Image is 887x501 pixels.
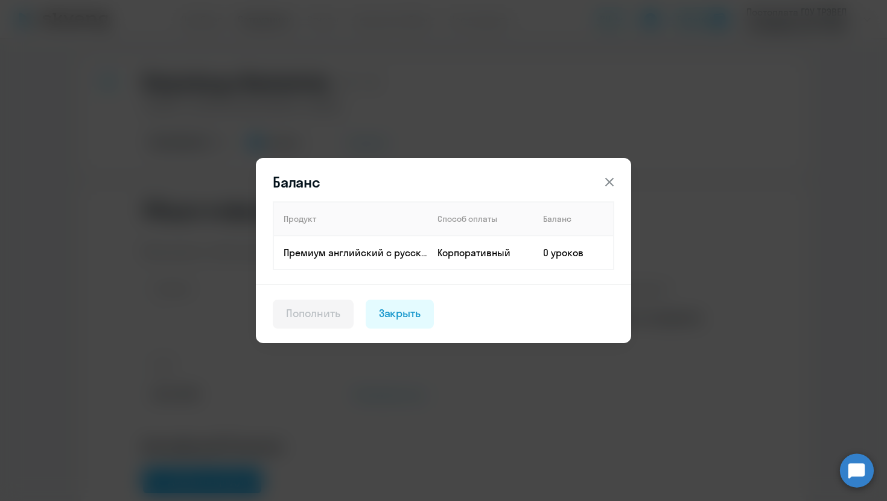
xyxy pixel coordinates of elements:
[273,202,428,236] th: Продукт
[366,300,434,329] button: Закрыть
[379,306,421,321] div: Закрыть
[428,202,533,236] th: Способ оплаты
[533,202,614,236] th: Баланс
[284,246,427,259] p: Премиум английский с русскоговорящим преподавателем
[428,236,533,269] td: Корпоративный
[286,306,340,321] div: Пополнить
[273,300,354,329] button: Пополнить
[256,172,631,192] header: Баланс
[533,236,614,269] td: 0 уроков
